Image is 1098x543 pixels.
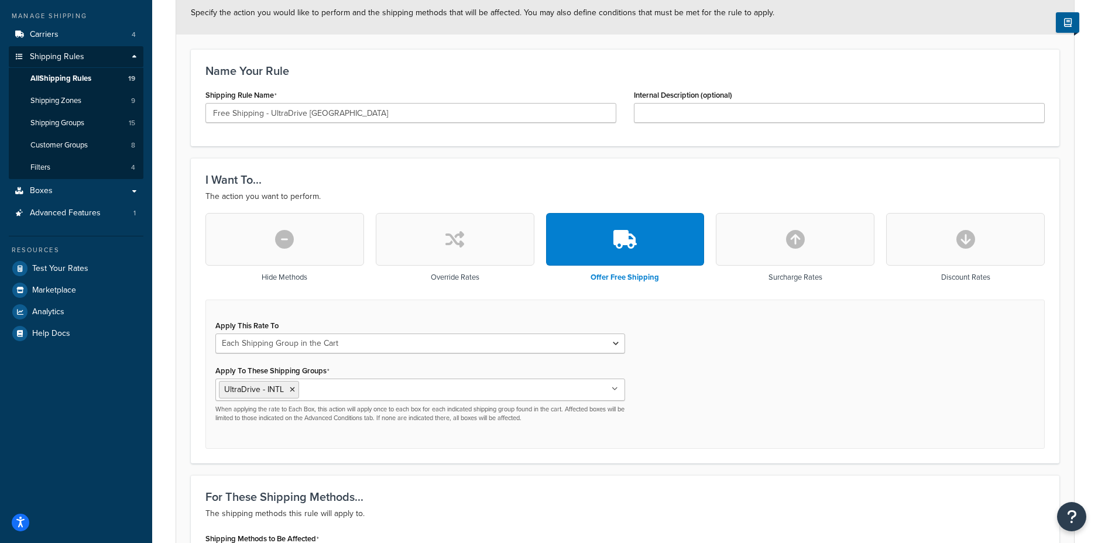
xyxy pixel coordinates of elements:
span: 1 [133,208,136,218]
span: Carriers [30,30,59,40]
h3: Surcharge Rates [768,273,822,281]
h3: Offer Free Shipping [591,273,659,281]
div: Manage Shipping [9,11,143,21]
a: Advanced Features1 [9,202,143,224]
span: 8 [131,140,135,150]
a: Analytics [9,301,143,322]
span: Boxes [30,186,53,196]
a: Customer Groups8 [9,135,143,156]
a: Shipping Rules [9,46,143,68]
span: 9 [131,96,135,106]
a: Shipping Groups15 [9,112,143,134]
label: Apply To These Shipping Groups [215,366,330,376]
li: Carriers [9,24,143,46]
a: Boxes [9,180,143,202]
span: Marketplace [32,286,76,295]
span: Advanced Features [30,208,101,218]
span: Shipping Groups [30,118,84,128]
a: Filters4 [9,157,143,178]
span: Shipping Zones [30,96,81,106]
span: 15 [129,118,135,128]
span: Filters [30,163,50,173]
button: Open Resource Center [1057,502,1086,531]
li: Filters [9,157,143,178]
a: Marketplace [9,280,143,301]
p: The action you want to perform. [205,190,1045,204]
a: Carriers4 [9,24,143,46]
li: Advanced Features [9,202,143,224]
span: Analytics [32,307,64,317]
div: Resources [9,245,143,255]
span: 4 [131,163,135,173]
li: Customer Groups [9,135,143,156]
a: Test Your Rates [9,258,143,279]
p: When applying the rate to Each Box, this action will apply once to each box for each indicated sh... [215,405,625,423]
h3: I Want To... [205,173,1045,186]
a: Shipping Zones9 [9,90,143,112]
span: Help Docs [32,329,70,339]
a: AllShipping Rules19 [9,68,143,90]
h3: Override Rates [431,273,479,281]
h3: Name Your Rule [205,64,1045,77]
li: Shipping Groups [9,112,143,134]
span: All Shipping Rules [30,74,91,84]
span: Customer Groups [30,140,88,150]
span: UltraDrive - INTL [224,383,284,396]
span: Shipping Rules [30,52,84,62]
a: Help Docs [9,323,143,344]
label: Apply This Rate To [215,321,279,330]
p: The shipping methods this rule will apply to. [205,507,1045,521]
label: Shipping Rule Name [205,91,277,100]
h3: Discount Rates [941,273,990,281]
span: 4 [132,30,136,40]
li: Shipping Zones [9,90,143,112]
button: Show Help Docs [1056,12,1079,33]
span: 19 [128,74,135,84]
h3: Hide Methods [262,273,307,281]
h3: For These Shipping Methods... [205,490,1045,503]
span: Specify the action you would like to perform and the shipping methods that will be affected. You ... [191,6,774,19]
li: Shipping Rules [9,46,143,180]
label: Internal Description (optional) [634,91,732,99]
span: Test Your Rates [32,264,88,274]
